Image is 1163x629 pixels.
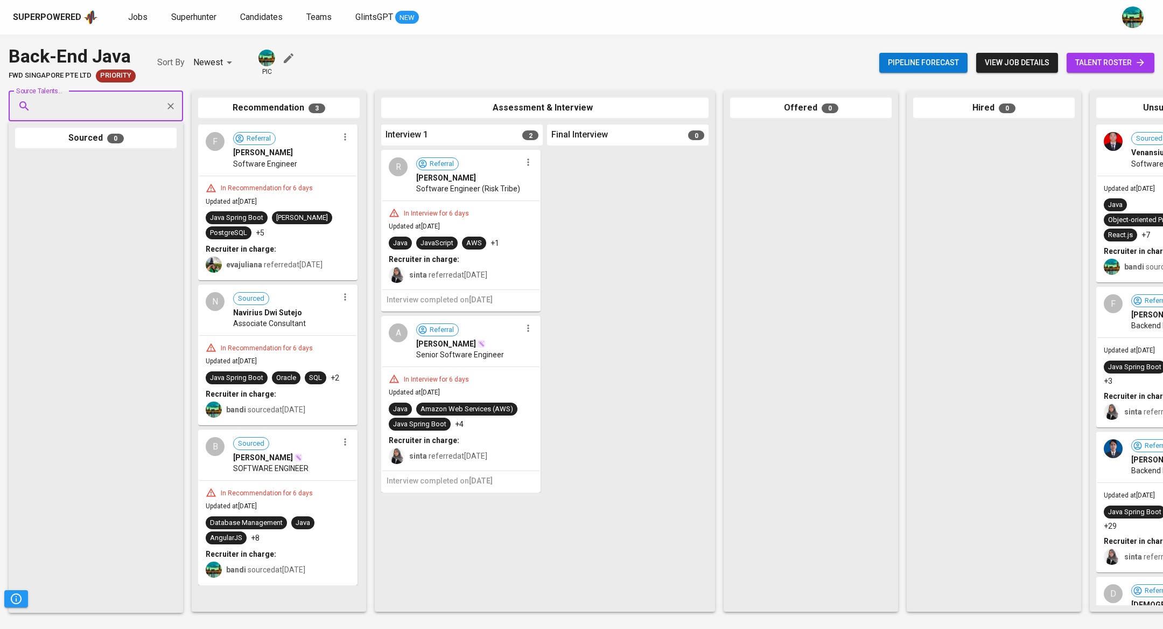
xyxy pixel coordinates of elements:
a: Candidates [240,11,285,24]
div: RReferral[PERSON_NAME]Software Engineer (Risk Tribe)In Interview for 6 daysUpdated at[DATE]JavaJa... [381,150,541,312]
p: +2 [331,372,339,383]
div: pic [257,49,276,77]
div: Hired [913,98,1075,119]
div: In Interview for 6 days [400,209,473,218]
div: Sourced [15,128,177,149]
span: Referral [425,159,458,169]
img: a5d44b89-0c59-4c54-99d0-a63b29d42bd3.jpg [1122,6,1144,28]
span: Updated at [DATE] [1104,347,1155,354]
div: Java Spring Boot [1108,507,1161,517]
b: Recruiter in charge: [389,255,459,264]
div: Assessment & Interview [381,98,709,119]
div: B [206,437,225,456]
div: F [1104,294,1123,313]
span: Associate Consultant [233,318,306,329]
div: In Recommendation for 6 days [216,489,317,498]
div: Recommendation [198,98,360,119]
span: [PERSON_NAME] [233,452,293,463]
div: NSourcedNavirius Dwi SutejoAssociate ConsultantIn Recommendation for 6 daysUpdated at[DATE]Java S... [198,285,358,425]
span: Referral [425,325,458,335]
span: NEW [395,12,419,23]
b: sinta [409,271,427,279]
h6: Interview completed on [387,294,535,306]
span: Updated at [DATE] [1104,492,1155,499]
span: Software Engineer [233,158,297,169]
div: Newest [193,53,236,73]
span: 2 [522,130,538,140]
span: Interview 1 [386,129,428,141]
p: Sort By [157,56,185,69]
div: AngularJS [210,533,242,543]
div: AReferral[PERSON_NAME]Senior Software EngineerIn Interview for 6 daysUpdated at[DATE]JavaAmazon W... [381,316,541,493]
button: Clear [163,99,178,114]
a: Jobs [128,11,150,24]
span: [PERSON_NAME] [233,147,293,158]
div: R [389,157,408,176]
div: PostgreSQL [210,228,247,238]
div: Java Spring Boot [210,373,263,383]
span: talent roster [1075,56,1146,70]
div: Java [296,518,310,528]
a: Superhunter [171,11,219,24]
span: referred at [DATE] [409,271,487,279]
b: bandi [1124,262,1144,271]
img: sinta.windasari@glints.com [389,448,405,464]
span: Final Interview [551,129,608,141]
b: bandi [226,565,246,574]
div: D [1104,584,1123,603]
span: 0 [688,130,704,140]
span: 0 [999,103,1015,113]
span: [PERSON_NAME] [416,172,476,183]
div: JavaScript [421,238,453,248]
span: sourced at [DATE] [226,405,305,414]
b: sinta [1124,552,1142,561]
b: bandi [226,405,246,414]
span: Updated at [DATE] [1104,185,1155,192]
div: FReferral[PERSON_NAME]Software EngineerIn Recommendation for 6 daysUpdated at[DATE]Java Spring Bo... [198,125,358,280]
div: SQL [309,373,322,383]
p: +3 [1104,376,1112,386]
a: Superpoweredapp logo [13,9,98,25]
button: Pipeline forecast [879,53,968,73]
div: A [389,323,408,342]
button: Open [177,105,179,107]
div: Database Management [210,518,283,528]
a: Teams [306,11,334,24]
h6: Interview completed on [387,475,535,487]
span: Jobs [128,12,148,22]
span: 3 [309,103,325,113]
p: +7 [1141,230,1150,240]
img: eva@glints.com [206,257,222,273]
a: talent roster [1067,53,1154,73]
span: 0 [822,103,838,113]
img: 16010b95097a311191fce98e742c5515.jpg [1104,132,1123,151]
img: magic_wand.svg [477,340,486,348]
b: evajuliana [226,260,262,269]
p: +8 [251,533,260,543]
span: Updated at [DATE] [389,223,440,230]
p: Newest [193,56,223,69]
img: magic_wand.svg [294,453,303,462]
span: FWD Singapore Pte Ltd [9,71,92,81]
span: [DATE] [469,476,493,485]
span: 0 [107,134,124,143]
img: a5d44b89-0c59-4c54-99d0-a63b29d42bd3.jpg [258,50,275,66]
button: Pipeline Triggers [4,590,28,607]
span: SOFTWARE ENGINEER [233,463,309,474]
div: Java Spring Boot [1108,362,1161,372]
img: 30b7613ce7196b30694ef3ae2a5e5f40.jpeg [1104,439,1123,458]
span: sourced at [DATE] [226,565,305,574]
div: AWS [466,238,482,248]
span: GlintsGPT [355,12,393,22]
b: Recruiter in charge: [389,436,459,445]
div: In Recommendation for 6 days [216,184,317,193]
img: a5d44b89-0c59-4c54-99d0-a63b29d42bd3.jpg [206,562,222,578]
span: Updated at [DATE] [206,502,257,510]
div: BSourced[PERSON_NAME]SOFTWARE ENGINEERIn Recommendation for 6 daysUpdated at[DATE]Database Manage... [198,430,358,585]
div: Back-End Java [9,43,136,70]
span: Software Engineer (Risk Tribe) [416,183,520,194]
img: app logo [83,9,98,25]
button: view job details [976,53,1058,73]
span: Candidates [240,12,283,22]
div: F [206,132,225,151]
